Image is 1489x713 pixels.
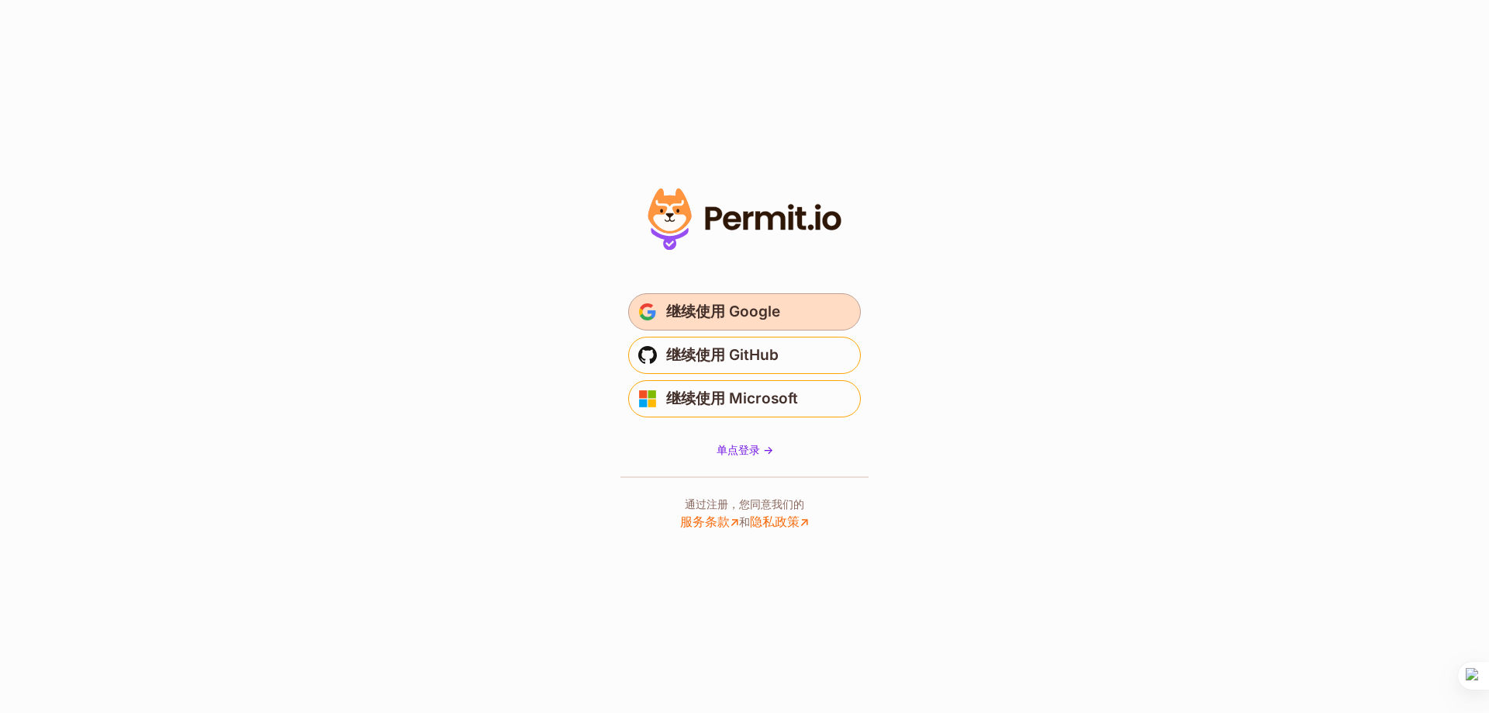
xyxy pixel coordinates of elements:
[717,443,773,456] font: 单点登录 ->
[628,293,861,331] button: 继续使用 Google
[739,515,750,528] font: 和
[717,442,773,458] a: 单点登录 ->
[666,389,798,407] font: 继续使用 Microsoft
[628,380,861,417] button: 继续使用 Microsoft
[628,337,861,374] button: 继续使用 GitHub
[666,303,780,320] font: 继续使用 Google
[685,497,804,511] font: 通过注册，您同意我们的
[666,346,779,364] font: 继续使用 GitHub
[680,514,739,529] a: 服务条款↗
[750,514,809,529] a: 隐私政策↗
